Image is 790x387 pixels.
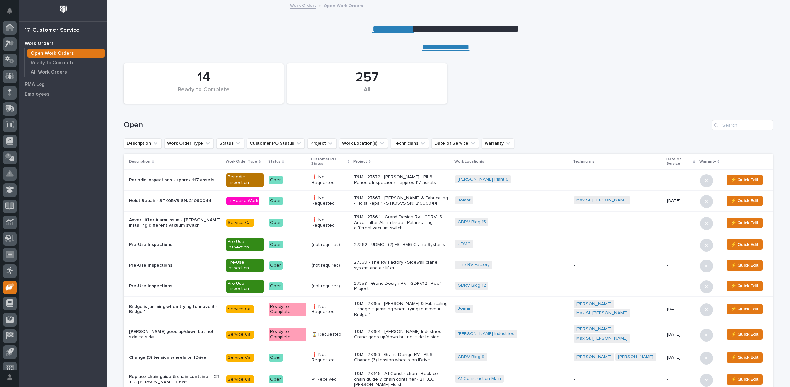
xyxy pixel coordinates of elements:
[458,241,471,247] a: UDMC
[226,173,264,187] div: Periodic Inspection
[312,377,349,382] p: ✔ Received
[458,219,486,225] a: GDRV Bldg 15
[731,261,759,269] span: ⚡ Quick Edit
[574,284,662,289] p: -
[667,284,694,289] p: -
[25,58,107,67] a: Ready to Complete
[269,282,283,290] div: Open
[216,138,244,149] button: Status
[354,242,450,248] p: 27362 - UDMC - (2) FSTRM6 Crane Systems
[667,177,694,183] p: -
[667,355,694,360] p: [DATE]
[667,377,694,382] p: -
[19,39,107,48] a: Work Orders
[576,198,628,203] a: Max St. [PERSON_NAME]
[129,217,221,228] p: Anver Lifter Alarm Issue - [PERSON_NAME] installing different vacuum switch
[727,260,763,271] button: ⚡ Quick Edit
[31,60,74,66] p: Ready to Complete
[731,176,759,184] span: ⚡ Quick Edit
[576,354,612,360] a: [PERSON_NAME]
[124,322,773,347] tr: [PERSON_NAME] goes up/down but not side to sideService CallReady to Complete⌛ RequestedT&M - 2735...
[731,219,759,227] span: ⚡ Quick Edit
[354,175,450,186] p: T&M - 27372 - [PERSON_NAME] - Plt 6 - Periodic Inspections - approx 117 assets
[124,211,773,234] tr: Anver Lifter Alarm Issue - [PERSON_NAME] installing different vacuum switchService CallOpen❗ Not ...
[311,156,346,168] p: Customer PO Status
[124,170,773,190] tr: Periodic Inspections - approx 117 assetsPeriodic InspectionOpen❗ Not RequestedT&M - 27372 - [PERS...
[667,263,694,268] p: -
[129,355,221,360] p: Change (3) tension wheels on IDrive
[124,276,773,296] tr: Pre-Use InspectionsPre-Use InspectionOpen(not required)27358 - Grand Design RV - GDRV12 - Roof Pr...
[312,304,349,315] p: ❗ Not Requested
[226,238,264,251] div: Pre-Use Inspection
[618,354,653,360] a: [PERSON_NAME]
[727,196,763,206] button: ⚡ Quick Edit
[731,354,759,361] span: ⚡ Quick Edit
[699,158,716,165] p: Warranty
[667,332,694,337] p: [DATE]
[667,220,694,225] p: -
[290,1,316,9] a: Work Orders
[354,301,450,317] p: T&M - 27355 - [PERSON_NAME] & Fabricating - Bridge is jamming when trying to move it - Bridge 1
[727,304,763,314] button: ⚡ Quick Edit
[129,198,221,204] p: Hoist Repair - STK05VS SN: 21090044
[25,91,50,97] p: Employees
[129,329,221,340] p: [PERSON_NAME] goes up/down but not side to side
[666,156,692,168] p: Date of Service
[312,175,349,186] p: ❗ Not Requested
[731,375,759,383] span: ⚡ Quick Edit
[458,331,514,337] a: [PERSON_NAME] Industries
[727,175,763,185] button: ⚡ Quick Edit
[354,281,450,292] p: 27358 - Grand Design RV - GDRV12 - Roof Project
[269,354,283,362] div: Open
[129,177,221,183] p: Periodic Inspections - approx 117 assets
[354,260,450,271] p: 27359 - The RV Factory - Sidewall crane system and air lifter
[731,282,759,290] span: ⚡ Quick Edit
[667,242,694,248] p: -
[339,138,388,149] button: Work Location(s)
[307,138,337,149] button: Project
[458,376,501,381] a: A1 Construction Main
[135,69,273,86] div: 14
[727,218,763,228] button: ⚡ Quick Edit
[712,120,773,130] input: Search
[353,158,367,165] p: Project
[458,262,490,268] a: The RV Factory
[226,219,254,227] div: Service Call
[574,377,662,382] p: -
[226,305,254,313] div: Service Call
[129,158,150,165] p: Description
[312,242,349,248] p: (not required)
[731,331,759,338] span: ⚡ Quick Edit
[31,69,67,75] p: All Work Orders
[269,303,306,316] div: Ready to Complete
[298,69,436,86] div: 257
[667,198,694,204] p: [DATE]
[354,195,450,206] p: T&M - 27367 - [PERSON_NAME] & Fabricating - Hoist Repair - STK05VS SN: 21090044
[269,241,283,249] div: Open
[129,284,221,289] p: Pre-Use Inspections
[458,177,509,182] a: [PERSON_NAME] Plant 6
[124,297,773,322] tr: Bridge is jamming when trying to move it - Bridge 1Service CallReady to Complete❗ Not RequestedT&...
[129,263,221,268] p: Pre-Use Inspections
[247,138,305,149] button: Customer PO Status
[354,214,450,231] p: T&M - 27364 - Grand Design RV - GDRV 15 - Anver Lifter Alarm Issue - Pat installing different vac...
[226,375,254,383] div: Service Call
[312,284,349,289] p: (not required)
[226,280,264,293] div: Pre-Use Inspection
[25,67,107,77] a: All Work Orders
[731,305,759,313] span: ⚡ Quick Edit
[269,261,283,270] div: Open
[25,49,107,58] a: Open Work Orders
[19,79,107,89] a: RMA Log
[454,158,486,165] p: Work Location(s)
[312,217,349,228] p: ❗ Not Requested
[312,195,349,206] p: ❗ Not Requested
[576,336,628,341] a: Max St. [PERSON_NAME]
[25,82,45,88] p: RMA Log
[269,176,283,184] div: Open
[431,138,479,149] button: Date of Service
[727,281,763,291] button: ⚡ Quick Edit
[298,86,436,100] div: All
[312,332,349,337] p: ⌛ Requested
